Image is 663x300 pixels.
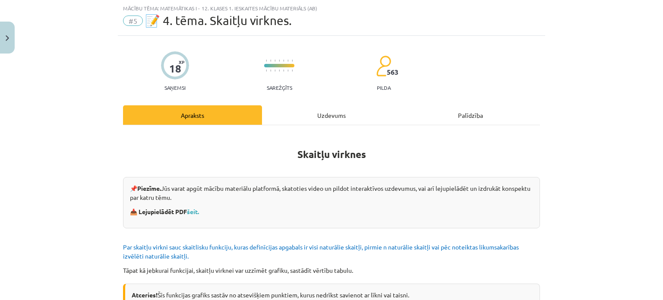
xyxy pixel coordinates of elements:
[266,60,267,62] img: icon-short-line-57e1e144782c952c97e751825c79c345078a6d821885a25fce030b3d8c18986b.svg
[292,60,293,62] img: icon-short-line-57e1e144782c952c97e751825c79c345078a6d821885a25fce030b3d8c18986b.svg
[130,184,533,202] p: 📌 Jūs varat apgūt mācību materiālu platformā, skatoties video un pildot interaktīvos uzdevumus, v...
[270,60,271,62] img: icon-short-line-57e1e144782c952c97e751825c79c345078a6d821885a25fce030b3d8c18986b.svg
[283,69,284,72] img: icon-short-line-57e1e144782c952c97e751825c79c345078a6d821885a25fce030b3d8c18986b.svg
[137,184,161,192] strong: Piezīme.
[275,60,275,62] img: icon-short-line-57e1e144782c952c97e751825c79c345078a6d821885a25fce030b3d8c18986b.svg
[130,208,200,215] strong: 📥 Lejupielādēt PDF
[266,69,267,72] img: icon-short-line-57e1e144782c952c97e751825c79c345078a6d821885a25fce030b3d8c18986b.svg
[123,5,540,11] div: Mācību tēma: Matemātikas i - 12. klases 1. ieskaites mācību materiāls (ab)
[401,105,540,125] div: Palīdzība
[297,148,366,161] b: Skaitļu virknes
[132,291,158,299] b: Atceries!
[287,69,288,72] img: icon-short-line-57e1e144782c952c97e751825c79c345078a6d821885a25fce030b3d8c18986b.svg
[123,266,540,275] p: Tāpat kā jebkurai funkcijai, skaitļu virknei var uzzīmēt grafiku, sastādīt vērtību tabulu.
[283,60,284,62] img: icon-short-line-57e1e144782c952c97e751825c79c345078a6d821885a25fce030b3d8c18986b.svg
[292,69,293,72] img: icon-short-line-57e1e144782c952c97e751825c79c345078a6d821885a25fce030b3d8c18986b.svg
[262,105,401,125] div: Uzdevums
[376,55,391,77] img: students-c634bb4e5e11cddfef0936a35e636f08e4e9abd3cc4e673bd6f9a4125e45ecb1.svg
[270,69,271,72] img: icon-short-line-57e1e144782c952c97e751825c79c345078a6d821885a25fce030b3d8c18986b.svg
[145,13,292,28] span: 📝 4. tēma. Skaitļu virknes.
[123,243,519,260] span: Par skaitļu virkni sauc skaitlisku funkciju, kuras definīcijas apgabals ir visi naturālie skaitļi...
[123,105,262,125] div: Apraksts
[267,85,292,91] p: Sarežģīts
[161,85,189,91] p: Saņemsi
[387,68,398,76] span: 563
[6,35,9,41] img: icon-close-lesson-0947bae3869378f0d4975bcd49f059093ad1ed9edebbc8119c70593378902aed.svg
[179,60,184,64] span: XP
[279,69,280,72] img: icon-short-line-57e1e144782c952c97e751825c79c345078a6d821885a25fce030b3d8c18986b.svg
[169,63,181,75] div: 18
[377,85,391,91] p: pilda
[123,16,143,26] span: #5
[279,60,280,62] img: icon-short-line-57e1e144782c952c97e751825c79c345078a6d821885a25fce030b3d8c18986b.svg
[275,69,275,72] img: icon-short-line-57e1e144782c952c97e751825c79c345078a6d821885a25fce030b3d8c18986b.svg
[287,60,288,62] img: icon-short-line-57e1e144782c952c97e751825c79c345078a6d821885a25fce030b3d8c18986b.svg
[187,208,199,215] a: šeit.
